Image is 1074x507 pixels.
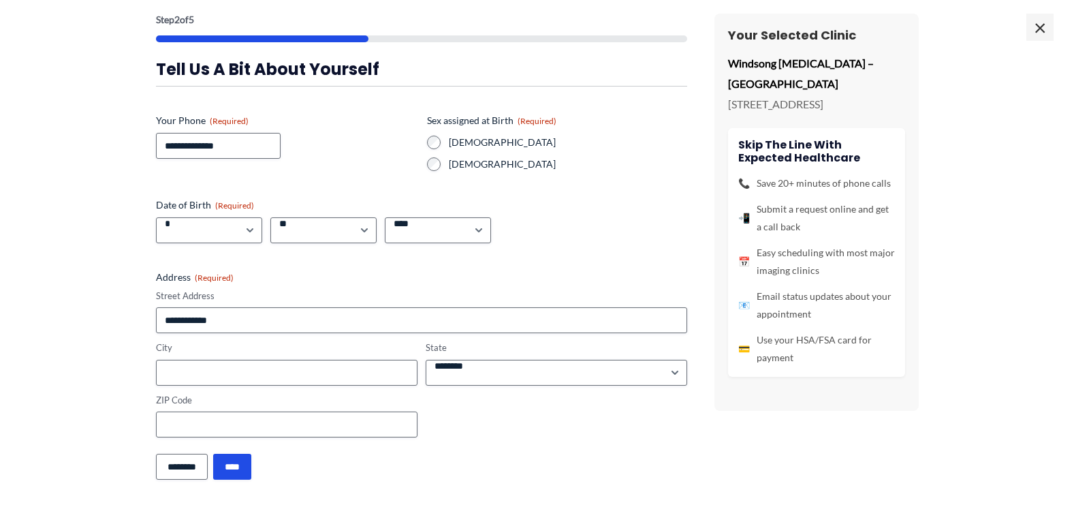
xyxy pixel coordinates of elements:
p: [STREET_ADDRESS] [728,94,905,114]
label: State [426,341,687,354]
legend: Date of Birth [156,198,254,212]
h3: Your Selected Clinic [728,27,905,43]
legend: Address [156,271,234,284]
span: 📲 [738,209,750,227]
span: (Required) [215,200,254,211]
h3: Tell us a bit about yourself [156,59,687,80]
p: Windsong [MEDICAL_DATA] – [GEOGRAPHIC_DATA] [728,53,905,93]
span: (Required) [210,116,249,126]
label: [DEMOGRAPHIC_DATA] [449,136,687,149]
span: 📅 [738,253,750,271]
span: 📞 [738,174,750,192]
label: Street Address [156,290,687,303]
label: City [156,341,417,354]
legend: Sex assigned at Birth [427,114,556,127]
p: Step of [156,15,687,25]
span: 📧 [738,296,750,314]
li: Easy scheduling with most major imaging clinics [738,244,895,279]
span: (Required) [195,273,234,283]
li: Email status updates about your appointment [738,288,895,323]
span: × [1026,14,1054,41]
li: Save 20+ minutes of phone calls [738,174,895,192]
span: 💳 [738,340,750,358]
li: Submit a request online and get a call back [738,200,895,236]
h4: Skip the line with Expected Healthcare [738,138,895,164]
span: 5 [189,14,194,25]
span: (Required) [518,116,556,126]
li: Use your HSA/FSA card for payment [738,331,895,367]
label: ZIP Code [156,394,417,407]
label: [DEMOGRAPHIC_DATA] [449,157,687,171]
label: Your Phone [156,114,416,127]
span: 2 [174,14,180,25]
